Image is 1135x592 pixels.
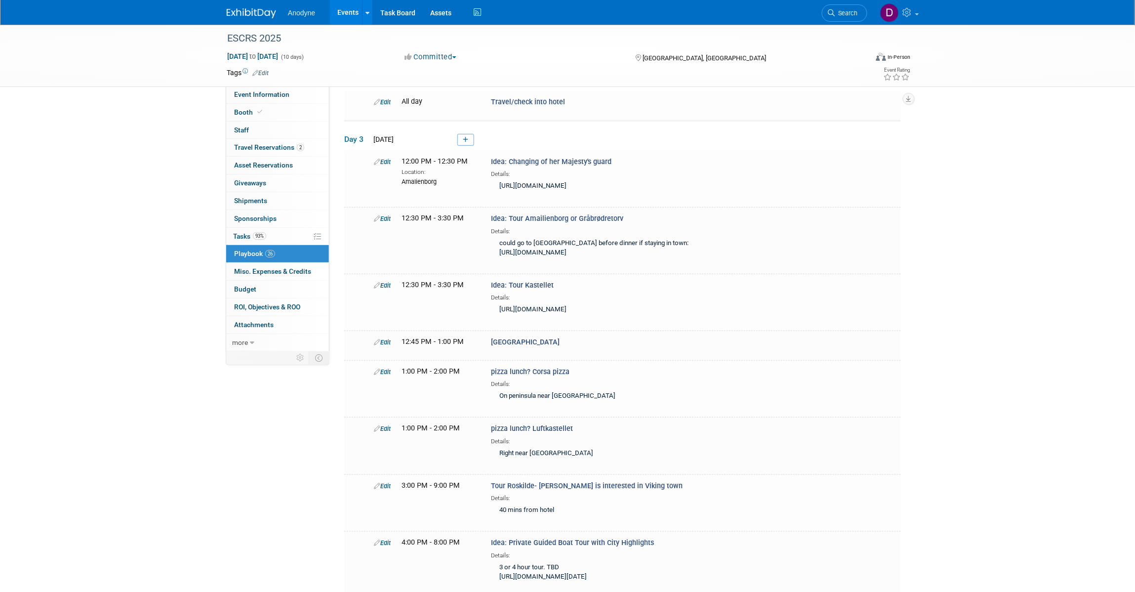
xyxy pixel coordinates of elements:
[234,161,293,169] span: Asset Reservations
[491,302,745,318] div: [URL][DOMAIN_NAME]
[288,9,315,17] span: Anodyne
[402,214,464,222] span: 12:30 PM - 3:30 PM
[835,9,858,17] span: Search
[402,176,476,186] div: Amalienborg
[491,98,565,106] span: Travel/check into hotel
[253,232,266,240] span: 93%
[402,97,422,106] span: All day
[252,70,269,77] a: Edit
[226,86,329,103] a: Event Information
[224,30,852,47] div: ESCRS 2025
[822,4,867,22] a: Search
[643,54,766,62] span: [GEOGRAPHIC_DATA], [GEOGRAPHIC_DATA]
[491,224,745,236] div: Details:
[402,157,468,166] span: 12:00 PM - 12:30 PM
[374,158,391,166] a: Edit
[374,425,391,432] a: Edit
[280,54,304,60] span: (10 days)
[491,158,611,166] span: Idea: Changing of her Majesty's guard
[402,367,460,376] span: 1:00 PM - 2:00 PM
[226,281,329,298] a: Budget
[491,482,683,490] span: Tour Roskilde- [PERSON_NAME] is interested in Viking town
[491,434,745,446] div: Details:
[491,338,560,346] span: [GEOGRAPHIC_DATA]
[234,285,256,293] span: Budget
[227,8,276,18] img: ExhibitDay
[374,98,391,106] a: Edit
[402,538,460,547] span: 4:00 PM - 8:00 PM
[226,316,329,334] a: Attachments
[374,539,391,547] a: Edit
[344,134,369,145] span: Day 3
[491,446,745,462] div: Right near [GEOGRAPHIC_DATA]
[233,232,266,240] span: Tasks
[491,560,745,586] div: 3 or 4 hour tour. TBD [URL][DOMAIN_NAME][DATE]
[402,424,460,432] span: 1:00 PM - 2:00 PM
[248,52,257,60] span: to
[809,51,911,66] div: Event Format
[491,178,745,195] div: [URL][DOMAIN_NAME]
[374,482,391,490] a: Edit
[888,53,911,61] div: In-Person
[234,321,274,329] span: Attachments
[370,135,394,143] span: [DATE]
[402,281,464,289] span: 12:30 PM - 3:30 PM
[491,291,745,302] div: Details:
[884,68,910,73] div: Event Rating
[374,368,391,376] a: Edit
[309,351,329,364] td: Toggle Event Tabs
[292,351,309,364] td: Personalize Event Tab Strip
[491,424,573,433] span: pizza lunch? Luftkastellet
[227,68,269,78] td: Tags
[257,109,262,115] i: Booth reservation complete
[234,250,275,257] span: Playbook
[402,481,460,490] span: 3:00 PM - 9:00 PM
[234,214,277,222] span: Sponsorships
[226,298,329,316] a: ROI, Objectives & ROO
[880,3,899,22] img: Dawn Jozwiak
[234,303,300,311] span: ROI, Objectives & ROO
[226,228,329,245] a: Tasks93%
[234,197,267,205] span: Shipments
[234,126,249,134] span: Staff
[402,167,476,176] div: Location:
[226,157,329,174] a: Asset Reservations
[491,491,745,503] div: Details:
[491,236,745,261] div: could go to [GEOGRAPHIC_DATA] before dinner if staying in town: [URL][DOMAIN_NAME]
[227,52,279,61] span: [DATE] [DATE]
[226,139,329,156] a: Travel Reservations2
[265,250,275,257] span: 26
[226,263,329,280] a: Misc. Expenses & Credits
[491,167,745,178] div: Details:
[226,122,329,139] a: Staff
[226,245,329,262] a: Playbook26
[226,334,329,351] a: more
[876,53,886,61] img: Format-Inperson.png
[491,503,745,519] div: 40 mins from hotel
[234,143,304,151] span: Travel Reservations
[374,338,391,346] a: Edit
[491,281,554,290] span: Idea: Tour Kastellet
[234,179,266,187] span: Giveaways
[234,108,264,116] span: Booth
[374,215,391,222] a: Edit
[232,338,248,346] span: more
[491,377,745,388] div: Details:
[491,539,654,547] span: Idea: Private Guided Boat Tour with City Highlights
[234,267,311,275] span: Misc. Expenses & Credits
[234,90,289,98] span: Event Information
[226,174,329,192] a: Giveaways
[402,338,464,346] span: 12:45 PM - 1:00 PM
[297,144,304,151] span: 2
[491,549,745,560] div: Details:
[374,282,391,289] a: Edit
[226,104,329,121] a: Booth
[226,210,329,227] a: Sponsorships
[226,192,329,210] a: Shipments
[491,368,569,376] span: pizza lunch? Corsa pizza
[491,388,745,405] div: On peninsula near [GEOGRAPHIC_DATA]
[402,52,460,62] button: Committed
[491,214,623,223] span: Idea: Tour Amailienborg or Gråbrødretorv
